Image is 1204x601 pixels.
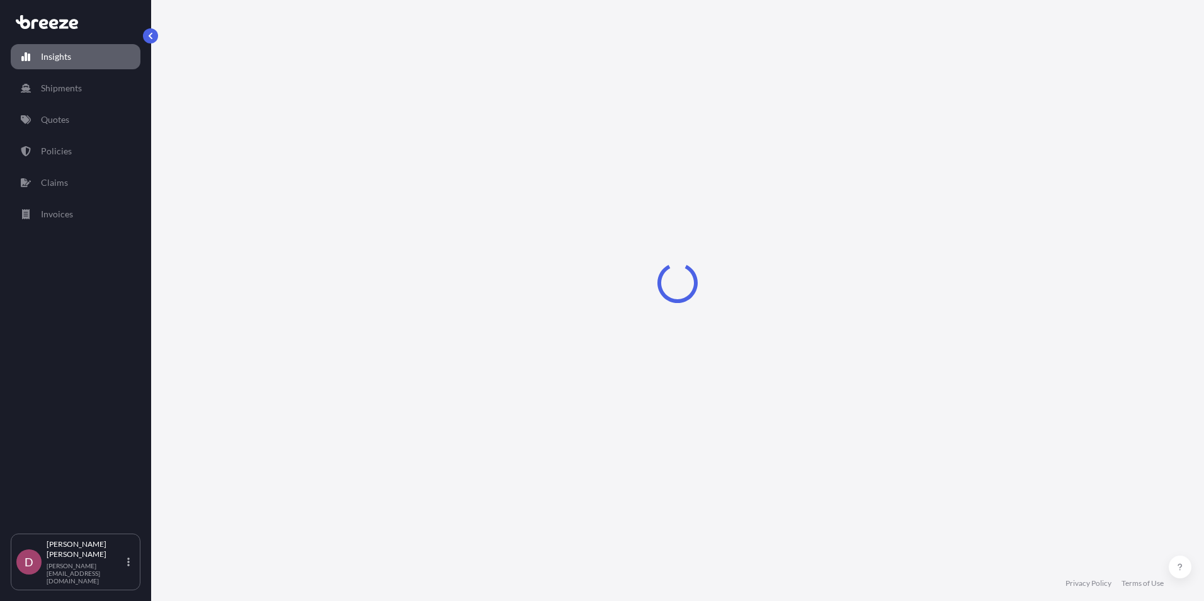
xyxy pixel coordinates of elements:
[25,556,33,568] span: D
[47,539,125,559] p: [PERSON_NAME] [PERSON_NAME]
[11,202,140,227] a: Invoices
[1122,578,1164,588] a: Terms of Use
[11,139,140,164] a: Policies
[11,107,140,132] a: Quotes
[1065,578,1111,588] a: Privacy Policy
[41,113,69,126] p: Quotes
[11,170,140,195] a: Claims
[41,176,68,189] p: Claims
[41,145,72,157] p: Policies
[41,208,73,220] p: Invoices
[11,76,140,101] a: Shipments
[41,82,82,94] p: Shipments
[47,562,125,585] p: [PERSON_NAME][EMAIL_ADDRESS][DOMAIN_NAME]
[11,44,140,69] a: Insights
[41,50,71,63] p: Insights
